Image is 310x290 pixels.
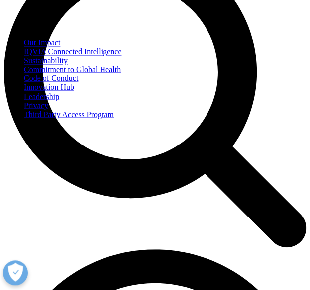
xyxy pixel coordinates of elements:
a: Code of Conduct [24,74,78,82]
a: Innovation Hub [24,83,74,91]
a: IQVIA Connected Intelligence [24,47,121,56]
a: Third Party Access Program [24,110,114,118]
a: Our Impact [24,38,60,47]
a: Sustainability [24,56,68,65]
a: Commitment to Global Health [24,65,121,73]
button: Open Preferences [3,260,28,285]
a: Leadership [24,92,59,100]
a: Privacy [24,101,48,109]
